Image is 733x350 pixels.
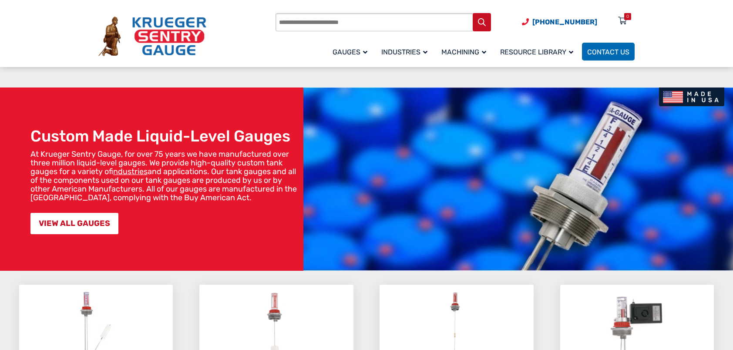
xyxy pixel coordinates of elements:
[532,18,597,26] span: [PHONE_NUMBER]
[441,48,486,56] span: Machining
[495,41,582,62] a: Resource Library
[30,150,299,202] p: At Krueger Sentry Gauge, for over 75 years we have manufactured over three million liquid-level g...
[30,213,118,234] a: VIEW ALL GAUGES
[659,87,724,106] img: Made In USA
[381,48,427,56] span: Industries
[582,43,635,61] a: Contact Us
[113,167,148,176] a: industries
[333,48,367,56] span: Gauges
[327,41,376,62] a: Gauges
[30,127,299,145] h1: Custom Made Liquid-Level Gauges
[303,87,733,271] img: bg_hero_bannerksentry
[522,17,597,27] a: Phone Number (920) 434-8860
[376,41,436,62] a: Industries
[98,17,206,57] img: Krueger Sentry Gauge
[500,48,573,56] span: Resource Library
[587,48,629,56] span: Contact Us
[626,13,629,20] div: 0
[436,41,495,62] a: Machining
